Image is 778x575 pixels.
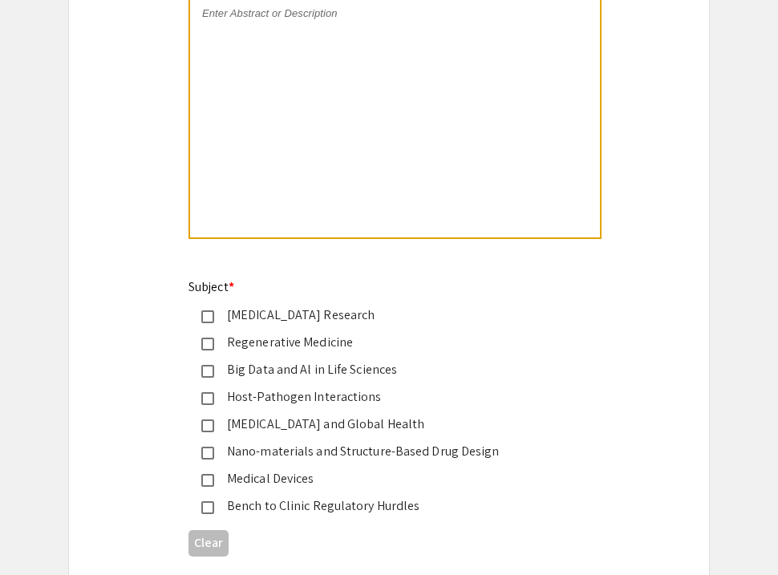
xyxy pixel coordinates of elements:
[214,306,551,325] div: [MEDICAL_DATA] Research
[188,278,234,295] mat-label: Subject
[214,387,551,407] div: Host-Pathogen Interactions
[214,469,551,488] div: Medical Devices
[214,333,551,352] div: Regenerative Medicine
[12,503,68,563] iframe: Chat
[214,415,551,434] div: [MEDICAL_DATA] and Global Health
[188,530,229,557] button: Clear
[214,360,551,379] div: Big Data and Al in Life Sciences
[214,442,551,461] div: Nano-materials and Structure-Based Drug Design
[214,496,551,516] div: Bench to Clinic Regulatory Hurdles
